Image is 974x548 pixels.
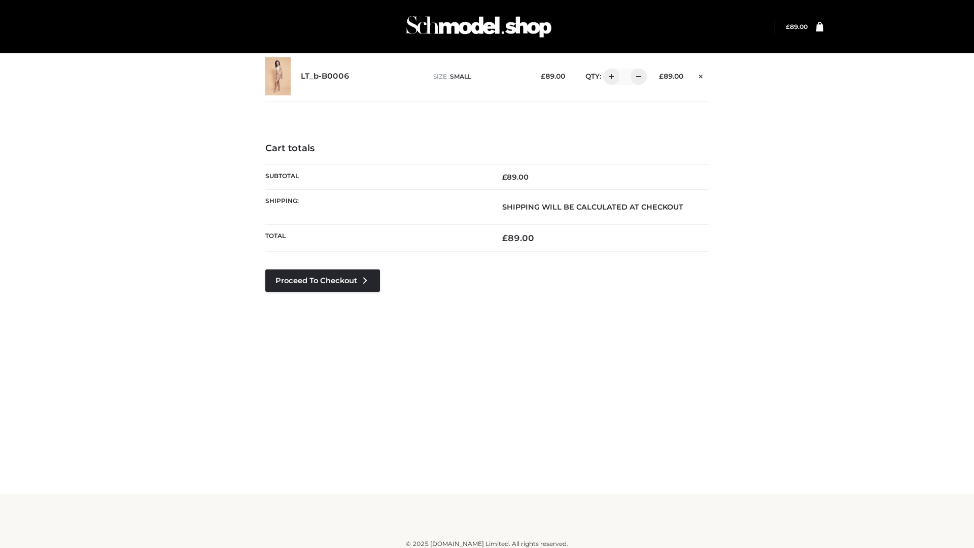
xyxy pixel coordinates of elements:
[786,23,808,30] bdi: 89.00
[502,233,534,243] bdi: 89.00
[659,72,683,80] bdi: 89.00
[659,72,664,80] span: £
[502,202,683,212] strong: Shipping will be calculated at checkout
[502,173,507,182] span: £
[693,68,709,82] a: Remove this item
[265,189,487,224] th: Shipping:
[265,143,709,154] h4: Cart totals
[265,269,380,292] a: Proceed to Checkout
[786,23,808,30] a: £89.00
[786,23,790,30] span: £
[450,73,471,80] span: SMALL
[301,72,350,81] a: LT_b-B0006
[502,173,529,182] bdi: 89.00
[575,68,643,85] div: QTY:
[265,164,487,189] th: Subtotal
[265,57,291,95] img: LT_b-B0006 - SMALL
[265,225,487,252] th: Total
[403,7,555,47] img: Schmodel Admin 964
[502,233,508,243] span: £
[433,72,525,81] p: size :
[541,72,565,80] bdi: 89.00
[541,72,545,80] span: £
